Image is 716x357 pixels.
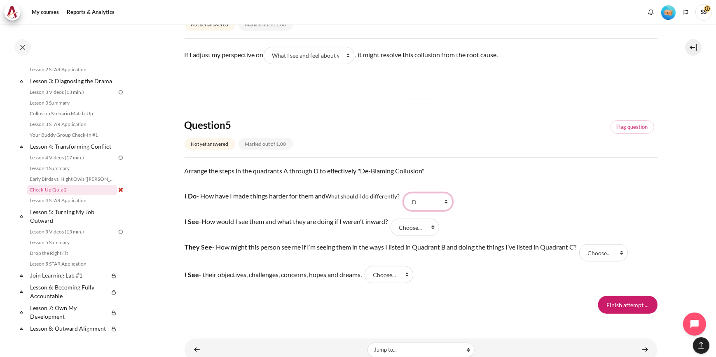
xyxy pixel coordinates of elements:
img: Failed [117,186,124,194]
button: [[backtotopbutton]] [693,337,709,354]
p: How would I see them and what they are doing if I weren't inward? [185,217,388,226]
a: Lesson 2 STAR Application [27,65,117,75]
a: Lesson 4: Transforming Conflict [29,141,117,152]
img: To do [117,89,124,96]
div: Marked out of 1.00 [239,19,293,30]
a: Lesson 4 Videos (17 min.) [27,153,117,163]
span: Collapse [17,287,26,296]
img: Architeck [7,6,18,19]
a: Lesson 4 STAR Application [27,196,117,205]
span: Collapse [17,212,26,220]
a: User menu [695,4,712,21]
a: Lesson 3 Videos (13 min.) [27,87,117,97]
a: Lesson 3 Summary [27,98,117,108]
p: Arrange the steps in the quadrants A through D to effectively "De-Blaming Collusion" [185,166,658,186]
a: Level #1 [658,5,679,20]
span: What should I do differently? [326,193,400,200]
span: Collapse [17,77,26,85]
span: Collapse [17,142,26,151]
a: Lesson 3 STAR Application [27,119,117,129]
a: Lesson 3: Diagnosing the Drama [29,75,117,86]
div: Marked out of 1.00 [239,138,293,150]
a: Flagged [611,120,654,134]
span: SS [695,4,712,21]
td: - their objectives, challenges, concerns, hopes and dreams. [185,269,363,280]
a: Collusion Scenario Match-Up [27,109,117,119]
div: Not yet answered [185,138,235,150]
h4: Question [185,119,340,131]
input: Finish attempt ... [598,296,658,313]
strong: I Do [185,192,197,200]
strong: I See [185,217,199,225]
span: - [185,217,202,225]
p: - How have I made things harder for them and [185,191,401,201]
span: Collapse [17,324,26,333]
p: If I adjust my perspective on , it might resolve this collusion from the root cause. [185,47,658,64]
a: Lesson 4 Summary [27,163,117,173]
strong: I See [185,271,199,278]
a: Lesson 8: Outward Alignment [29,323,109,334]
a: Lesson 5: Turning My Job Outward [29,206,117,226]
button: Languages [680,6,692,19]
a: Reports & Analytics [64,4,117,21]
span: Collapse [17,271,26,280]
a: My courses [29,4,62,21]
a: Lesson 5 Videos (15 min.) [27,227,117,237]
a: Lesson 5 STAR Application [27,259,117,269]
img: To do [117,154,124,161]
p: - How might this person see me if I’m seeing them in the ways I listed in Quadrant B and doing th... [185,242,577,252]
a: Join Learning Lab #1 [29,270,109,281]
div: Show notification window with no new notifications [645,6,657,19]
span: Collapse [17,308,26,316]
a: Early Birds vs. Night Owls ([PERSON_NAME]'s Story) [27,174,117,184]
div: Not yet answered [185,19,235,30]
a: Lesson 7: Own My Development [29,302,109,322]
strong: They See [185,243,213,251]
img: To do [117,228,124,236]
img: Level #1 [661,5,676,20]
a: Architeck Architeck [4,4,25,21]
span: 5 [226,119,232,131]
a: Your Buddy Group Check-In #1 [27,130,117,140]
a: Drop the Right Fit [27,248,117,258]
a: Lesson 6: Becoming Fully Accountable [29,282,109,301]
a: Lesson 5 Summary [27,238,117,247]
a: Check-Up Quiz 2 [27,185,117,195]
